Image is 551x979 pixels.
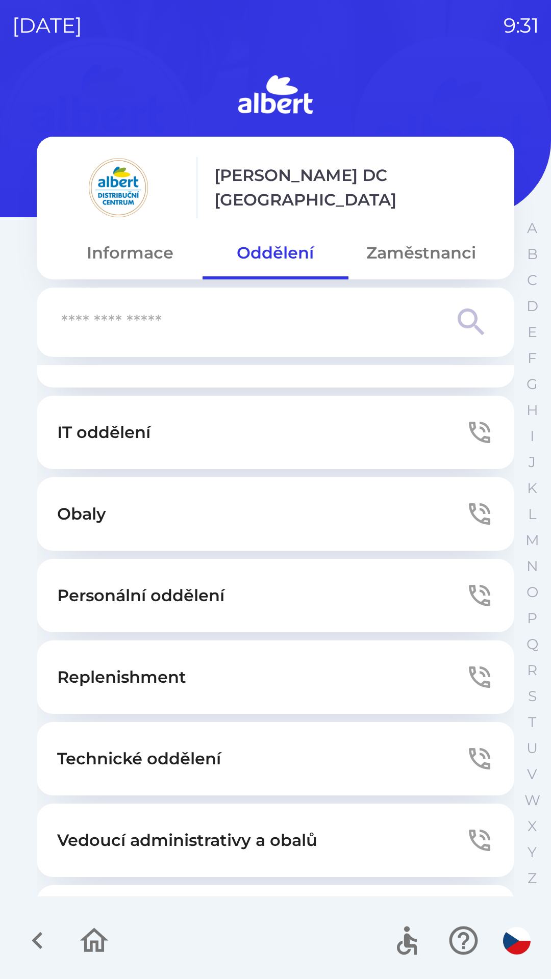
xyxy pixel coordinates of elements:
button: Informace [57,235,203,271]
button: Replenishment [37,640,514,714]
img: 092fc4fe-19c8-4166-ad20-d7efd4551fba.png [57,157,180,218]
p: Vedoucí administrativy a obalů [57,828,317,853]
button: Zaměstnanci [348,235,494,271]
img: cs flag [503,927,531,955]
button: Obaly [37,477,514,551]
p: [PERSON_NAME] DC [GEOGRAPHIC_DATA] [214,163,494,212]
img: Logo [37,71,514,120]
button: Vedoucí administrativy a obalů [37,804,514,877]
p: IT oddělení [57,420,151,445]
button: Technické oddělení [37,722,514,795]
button: Oddělení [203,235,348,271]
p: [DATE] [12,10,82,41]
button: Personální oddělení [37,559,514,632]
p: Replenishment [57,665,186,689]
p: Technické oddělení [57,746,221,771]
p: Personální oddělení [57,583,224,608]
p: 9:31 [504,10,539,41]
button: IT oddělení [37,396,514,469]
p: Obaly [57,502,106,526]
